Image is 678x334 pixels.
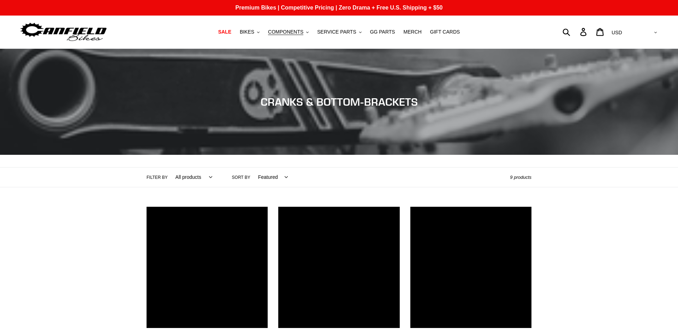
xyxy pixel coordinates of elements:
span: SALE [218,29,231,35]
span: MERCH [404,29,422,35]
label: Filter by [147,174,168,181]
a: SALE [215,27,235,37]
button: BIKES [236,27,263,37]
label: Sort by [232,174,250,181]
span: SERVICE PARTS [317,29,356,35]
a: GIFT CARDS [427,27,464,37]
button: COMPONENTS [264,27,312,37]
span: CRANKS & BOTTOM-BRACKETS [261,95,418,108]
img: Canfield Bikes [19,21,108,43]
span: COMPONENTS [268,29,303,35]
span: BIKES [240,29,254,35]
a: GG PARTS [367,27,399,37]
a: MERCH [400,27,425,37]
span: GIFT CARDS [430,29,460,35]
span: 9 products [510,175,531,180]
button: SERVICE PARTS [314,27,365,37]
span: GG PARTS [370,29,395,35]
input: Search [566,24,584,40]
